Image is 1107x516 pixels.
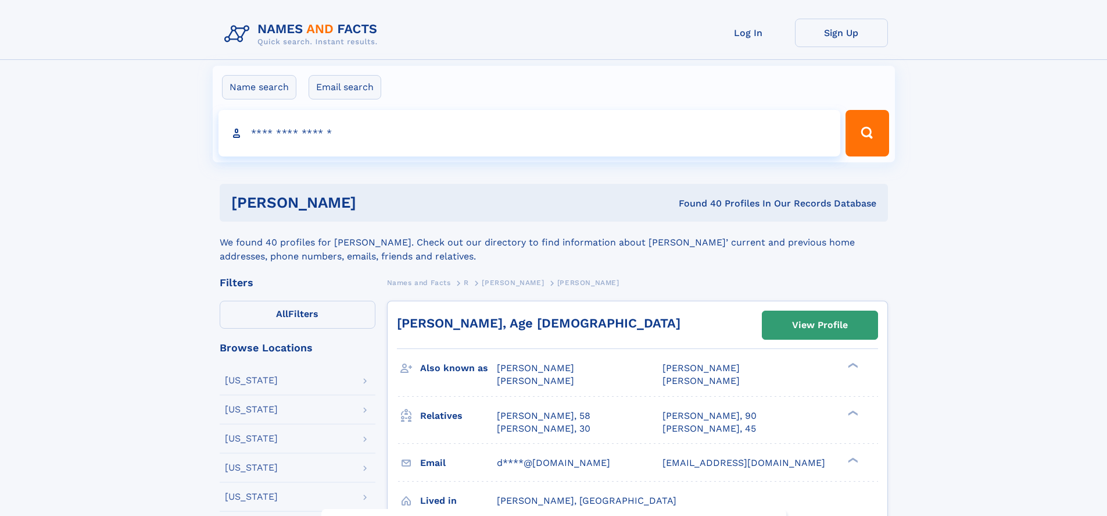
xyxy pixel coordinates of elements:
[662,375,740,386] span: [PERSON_NAME]
[482,275,544,290] a: [PERSON_NAME]
[420,453,497,473] h3: Email
[420,358,497,378] h3: Also known as
[762,311,877,339] a: View Profile
[702,19,795,47] a: Log In
[420,406,497,426] h3: Relatives
[220,277,375,288] div: Filters
[225,405,278,414] div: [US_STATE]
[557,279,619,287] span: [PERSON_NAME]
[222,75,296,99] label: Name search
[662,410,757,422] a: [PERSON_NAME], 90
[846,110,889,156] button: Search Button
[662,457,825,468] span: [EMAIL_ADDRESS][DOMAIN_NAME]
[387,275,451,290] a: Names and Facts
[845,456,859,464] div: ❯
[845,362,859,369] div: ❯
[517,197,876,210] div: Found 40 Profiles In Our Records Database
[220,222,888,264] div: We found 40 profiles for [PERSON_NAME]. Check out our directory to find information about [PERSON...
[225,434,278,443] div: [US_STATE]
[276,308,288,319] span: All
[464,279,469,287] span: R
[220,301,375,329] label: Filters
[792,312,848,339] div: View Profile
[497,495,676,506] span: [PERSON_NAME], [GEOGRAPHIC_DATA]
[845,409,859,417] div: ❯
[662,362,740,373] span: [PERSON_NAME]
[497,422,590,435] a: [PERSON_NAME], 30
[220,343,375,353] div: Browse Locations
[497,375,574,386] span: [PERSON_NAME]
[795,19,888,47] a: Sign Up
[497,362,574,373] span: [PERSON_NAME]
[231,195,518,210] h1: [PERSON_NAME]
[497,410,590,422] a: [PERSON_NAME], 58
[420,491,497,511] h3: Lived in
[220,19,387,50] img: Logo Names and Facts
[225,376,278,385] div: [US_STATE]
[225,463,278,472] div: [US_STATE]
[218,110,841,156] input: search input
[662,422,756,435] a: [PERSON_NAME], 45
[397,316,680,330] a: [PERSON_NAME], Age [DEMOGRAPHIC_DATA]
[482,279,544,287] span: [PERSON_NAME]
[464,275,469,290] a: R
[309,75,381,99] label: Email search
[225,492,278,501] div: [US_STATE]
